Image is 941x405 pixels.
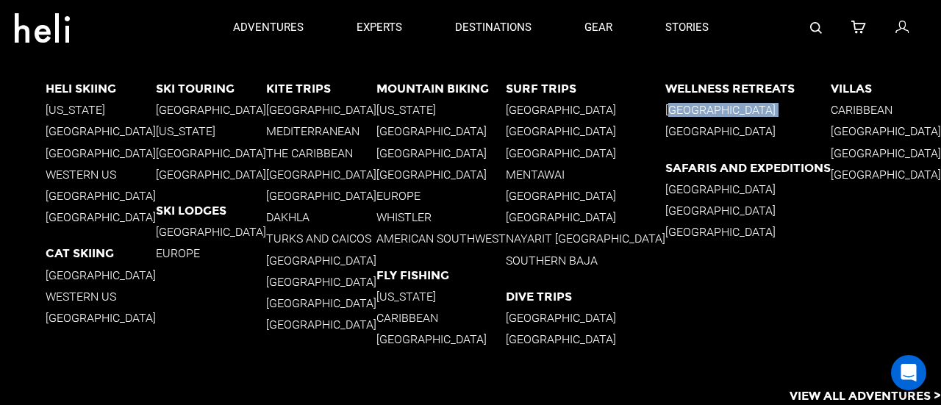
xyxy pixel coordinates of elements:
[506,103,665,117] p: [GEOGRAPHIC_DATA]
[665,225,831,239] p: [GEOGRAPHIC_DATA]
[266,189,376,203] p: [GEOGRAPHIC_DATA]
[810,22,822,34] img: search-bar-icon.svg
[376,311,506,325] p: Caribbean
[506,290,665,304] p: Dive Trips
[506,146,665,160] p: [GEOGRAPHIC_DATA]
[357,20,402,35] p: experts
[46,82,156,96] p: Heli Skiing
[376,290,506,304] p: [US_STATE]
[156,168,266,182] p: [GEOGRAPHIC_DATA]
[506,254,665,268] p: Southern Baja
[665,204,831,218] p: [GEOGRAPHIC_DATA]
[455,20,532,35] p: destinations
[376,268,506,282] p: Fly Fishing
[46,311,156,325] p: [GEOGRAPHIC_DATA]
[266,168,376,182] p: [GEOGRAPHIC_DATA]
[376,168,506,182] p: [GEOGRAPHIC_DATA]
[506,311,665,325] p: [GEOGRAPHIC_DATA]
[665,182,831,196] p: [GEOGRAPHIC_DATA]
[376,82,506,96] p: Mountain Biking
[831,82,941,96] p: Villas
[46,268,156,282] p: [GEOGRAPHIC_DATA]
[506,82,665,96] p: Surf Trips
[156,246,266,260] p: Europe
[790,388,941,405] p: View All Adventures >
[46,146,156,160] p: [GEOGRAPHIC_DATA]
[266,82,376,96] p: Kite Trips
[156,124,266,138] p: [US_STATE]
[266,232,376,245] p: Turks and Caicos
[46,290,156,304] p: Western US
[156,204,266,218] p: Ski Lodges
[266,275,376,289] p: [GEOGRAPHIC_DATA]
[376,332,506,346] p: [GEOGRAPHIC_DATA]
[46,124,156,138] p: [GEOGRAPHIC_DATA]
[506,232,665,245] p: Nayarit [GEOGRAPHIC_DATA]
[665,82,831,96] p: Wellness Retreats
[891,355,926,390] div: Open Intercom Messenger
[266,318,376,331] p: [GEOGRAPHIC_DATA]
[156,146,266,160] p: [GEOGRAPHIC_DATA]
[156,225,266,239] p: [GEOGRAPHIC_DATA]
[831,124,941,138] p: [GEOGRAPHIC_DATA]
[506,189,665,203] p: [GEOGRAPHIC_DATA]
[266,296,376,310] p: [GEOGRAPHIC_DATA]
[665,161,831,175] p: Safaris and Expeditions
[46,210,156,224] p: [GEOGRAPHIC_DATA]
[46,246,156,260] p: Cat Skiing
[665,103,831,117] p: [GEOGRAPHIC_DATA]
[233,20,304,35] p: adventures
[156,103,266,117] p: [GEOGRAPHIC_DATA]
[266,146,376,160] p: The Caribbean
[831,146,941,160] p: [GEOGRAPHIC_DATA]
[376,210,506,224] p: Whistler
[46,168,156,182] p: Western US
[376,232,506,245] p: American Southwest
[46,189,156,203] p: [GEOGRAPHIC_DATA]
[506,124,665,138] p: [GEOGRAPHIC_DATA]
[665,124,831,138] p: [GEOGRAPHIC_DATA]
[376,124,506,138] p: [GEOGRAPHIC_DATA]
[376,103,506,117] p: [US_STATE]
[266,103,376,117] p: [GEOGRAPHIC_DATA]
[376,146,506,160] p: [GEOGRAPHIC_DATA]
[266,254,376,268] p: [GEOGRAPHIC_DATA]
[831,168,941,182] p: [GEOGRAPHIC_DATA]
[266,210,376,224] p: Dakhla
[831,103,941,117] p: Caribbean
[506,168,665,182] p: Mentawai
[46,103,156,117] p: [US_STATE]
[376,189,506,203] p: Europe
[506,332,665,346] p: [GEOGRAPHIC_DATA]
[266,124,376,138] p: Mediterranean
[506,210,665,224] p: [GEOGRAPHIC_DATA]
[156,82,266,96] p: Ski Touring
